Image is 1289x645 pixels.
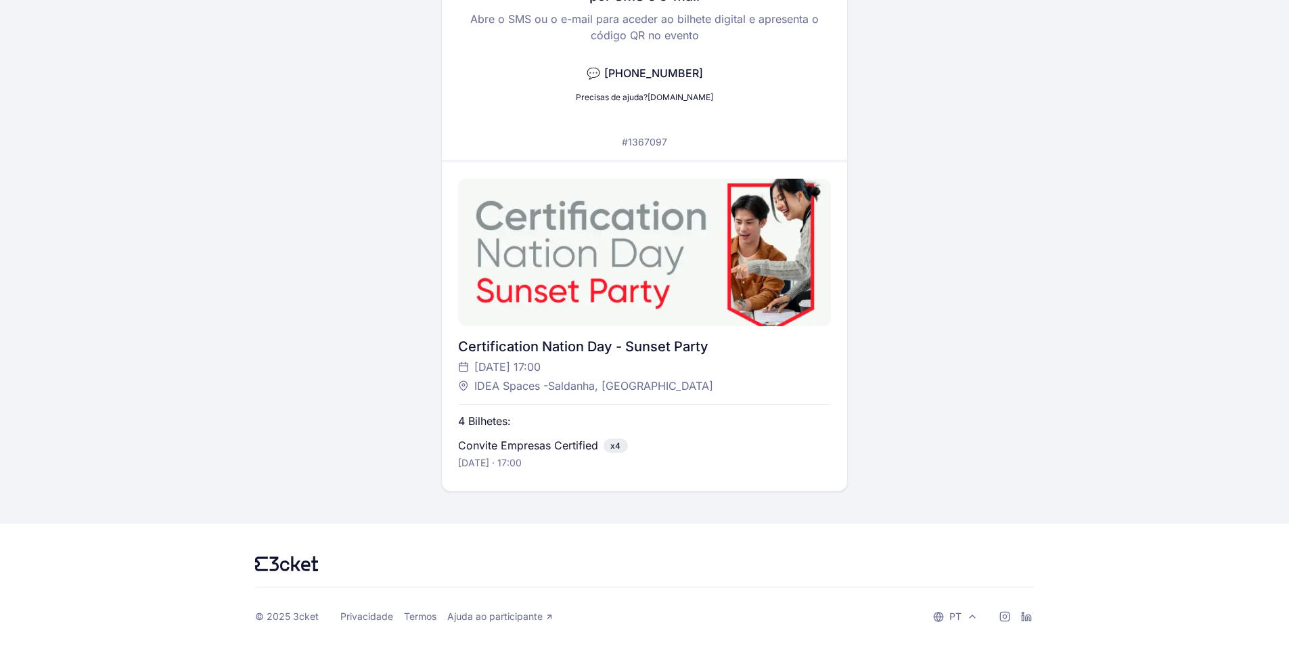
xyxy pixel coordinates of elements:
[458,337,831,356] div: Certification Nation Day - Sunset Party
[458,456,522,470] p: [DATE] · 17:00
[404,610,436,623] a: Termos
[255,610,319,623] div: © 2025 3cket
[474,378,713,394] span: IDEA Spaces -Saldanha, [GEOGRAPHIC_DATA]
[648,92,713,102] a: [DOMAIN_NAME]
[622,135,667,149] p: #1367097
[474,359,541,375] span: [DATE] 17:00
[447,610,553,623] a: Ajuda ao participante
[576,92,648,102] span: Precisas de ajuda?
[447,610,543,623] span: Ajuda ao participante
[458,413,511,429] p: 4 Bilhetes:
[587,66,600,80] span: 💬
[458,437,598,453] p: Convite Empresas Certified
[458,11,831,43] p: Abre o SMS ou o e-mail para aceder ao bilhete digital e apresenta o código QR no evento
[604,439,628,453] span: x4
[604,66,703,80] span: [PHONE_NUMBER]
[340,610,393,623] a: Privacidade
[949,610,962,623] p: pt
